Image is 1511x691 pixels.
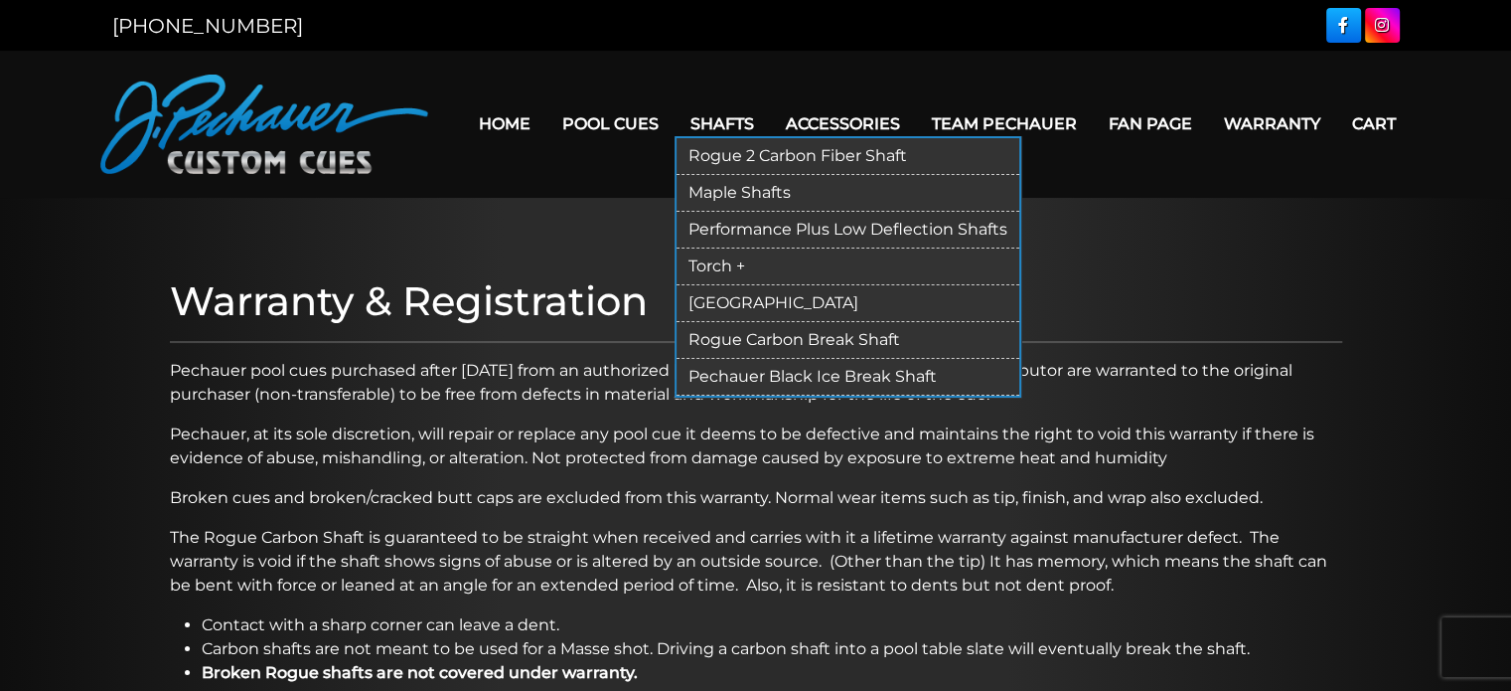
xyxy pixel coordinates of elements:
[112,14,303,38] a: [PHONE_NUMBER]
[677,212,1019,249] a: Performance Plus Low Deflection Shafts
[677,359,1019,396] a: Pechauer Black Ice Break Shaft
[1208,98,1336,149] a: Warranty
[770,98,916,149] a: Accessories
[677,285,1019,322] a: [GEOGRAPHIC_DATA]
[675,98,770,149] a: Shafts
[202,637,1342,661] li: Carbon shafts are not meant to be used for a Masse shot. Driving a carbon shaft into a pool table...
[170,277,1342,325] h1: Warranty & Registration
[100,75,428,174] img: Pechauer Custom Cues
[677,175,1019,212] a: Maple Shafts
[1336,98,1412,149] a: Cart
[677,138,1019,175] a: Rogue 2 Carbon Fiber Shaft
[202,613,1342,637] li: Contact with a sharp corner can leave a dent.
[170,486,1342,510] p: Broken cues and broken/cracked butt caps are excluded from this warranty. Normal wear items such ...
[916,98,1093,149] a: Team Pechauer
[546,98,675,149] a: Pool Cues
[1093,98,1208,149] a: Fan Page
[677,322,1019,359] a: Rogue Carbon Break Shaft
[677,249,1019,285] a: Torch +
[170,359,1342,407] p: Pechauer pool cues purchased after [DATE] from an authorized [PERSON_NAME] Custom Cues dealer/dis...
[202,663,638,682] strong: Broken Rogue shafts are not covered under warranty.
[463,98,546,149] a: Home
[170,423,1342,470] p: Pechauer, at its sole discretion, will repair or replace any pool cue it deems to be defective an...
[170,526,1342,598] p: The Rogue Carbon Shaft is guaranteed to be straight when received and carries with it a lifetime ...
